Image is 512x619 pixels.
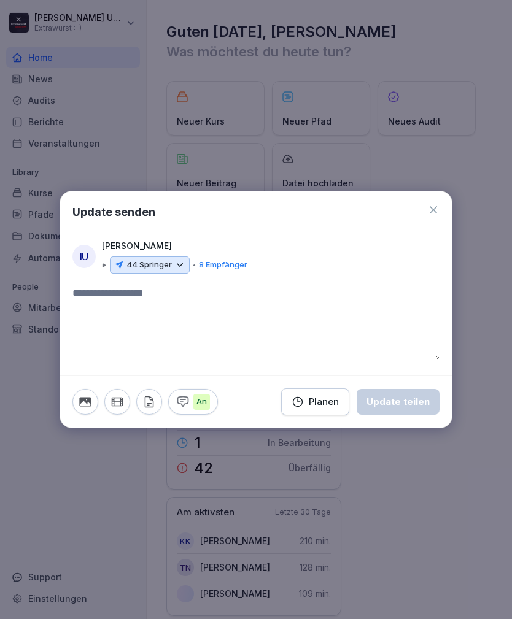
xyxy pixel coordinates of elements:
p: [PERSON_NAME] [102,239,172,253]
h1: Update senden [72,204,155,220]
p: 44 Springer [126,259,172,271]
p: 8 Empfänger [199,259,247,271]
div: IU [72,245,96,268]
div: Update teilen [367,395,430,409]
div: Planen [292,395,339,409]
button: Planen [281,388,349,415]
p: An [193,394,210,410]
button: Update teilen [357,389,440,415]
button: An [168,389,218,415]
